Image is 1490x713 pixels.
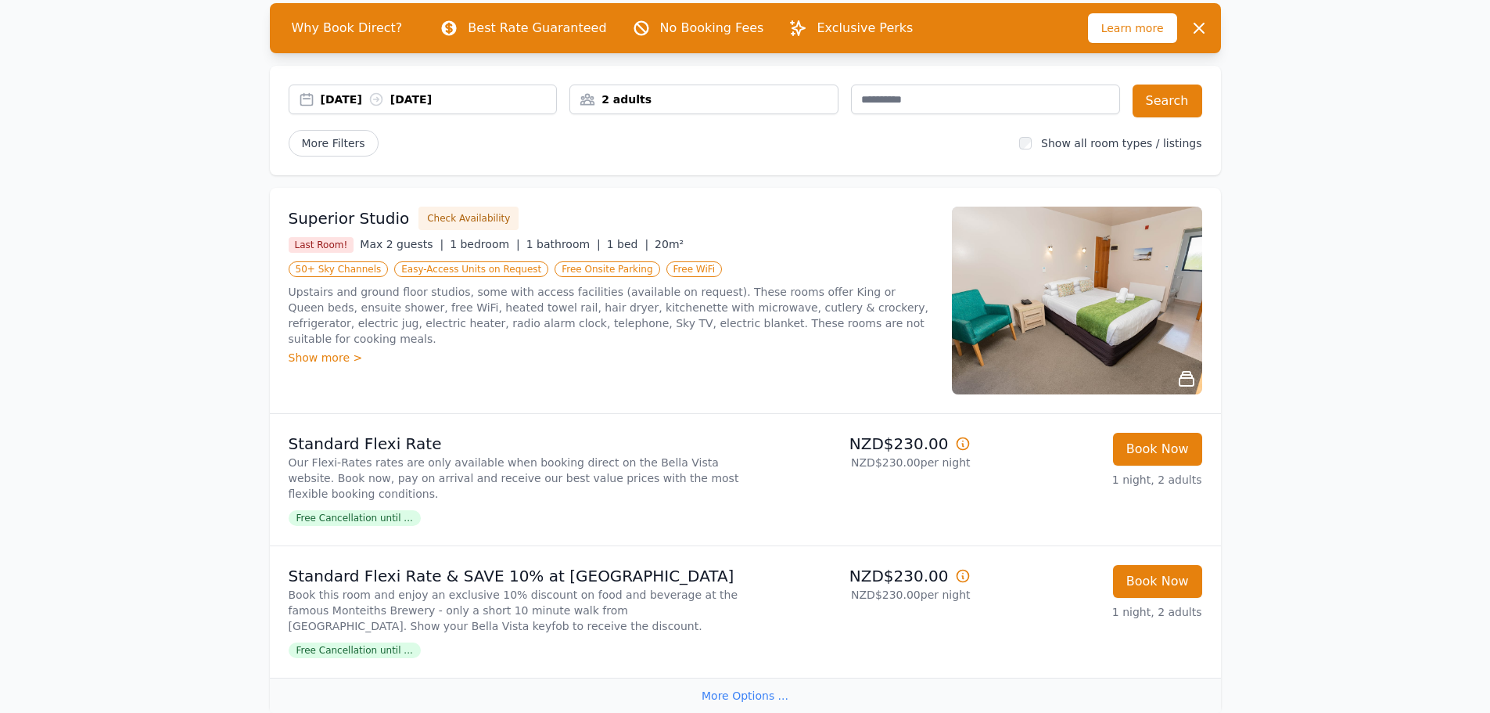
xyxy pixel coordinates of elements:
p: NZD$230.00 [752,433,971,455]
span: 1 bathroom | [526,238,601,250]
p: 1 night, 2 adults [983,472,1202,488]
p: NZD$230.00 per night [752,587,971,603]
h3: Superior Studio [289,207,410,229]
span: Why Book Direct? [279,13,415,44]
p: 1 night, 2 adults [983,604,1202,620]
span: 1 bed | [607,238,648,250]
p: No Booking Fees [660,19,764,38]
p: Best Rate Guaranteed [468,19,606,38]
span: Free Cancellation until ... [289,643,421,658]
span: Last Room! [289,237,354,253]
button: Check Availability [418,207,519,230]
span: Max 2 guests | [360,238,443,250]
p: Book this room and enjoy an exclusive 10% discount on food and beverage at the famous Monteiths B... [289,587,739,634]
p: Standard Flexi Rate [289,433,739,455]
span: Free Cancellation until ... [289,510,421,526]
p: Upstairs and ground floor studios, some with access facilities (available on request). These room... [289,284,933,347]
span: Learn more [1088,13,1177,43]
div: More Options ... [270,678,1221,713]
div: 2 adults [570,92,838,107]
span: 20m² [655,238,684,250]
span: 1 bedroom | [450,238,520,250]
span: Free WiFi [666,261,723,277]
span: Free Onsite Parking [555,261,659,277]
p: NZD$230.00 [752,565,971,587]
div: [DATE] [DATE] [321,92,557,107]
span: 50+ Sky Channels [289,261,389,277]
button: Book Now [1113,565,1202,598]
span: More Filters [289,130,379,157]
span: Easy-Access Units on Request [394,261,548,277]
p: NZD$230.00 per night [752,455,971,470]
div: Show more > [289,350,933,366]
label: Show all room types / listings [1041,137,1201,149]
p: Our Flexi-Rates rates are only available when booking direct on the Bella Vista website. Book now... [289,455,739,502]
p: Standard Flexi Rate & SAVE 10% at [GEOGRAPHIC_DATA] [289,565,739,587]
p: Exclusive Perks [817,19,913,38]
button: Search [1133,85,1202,117]
button: Book Now [1113,433,1202,466]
